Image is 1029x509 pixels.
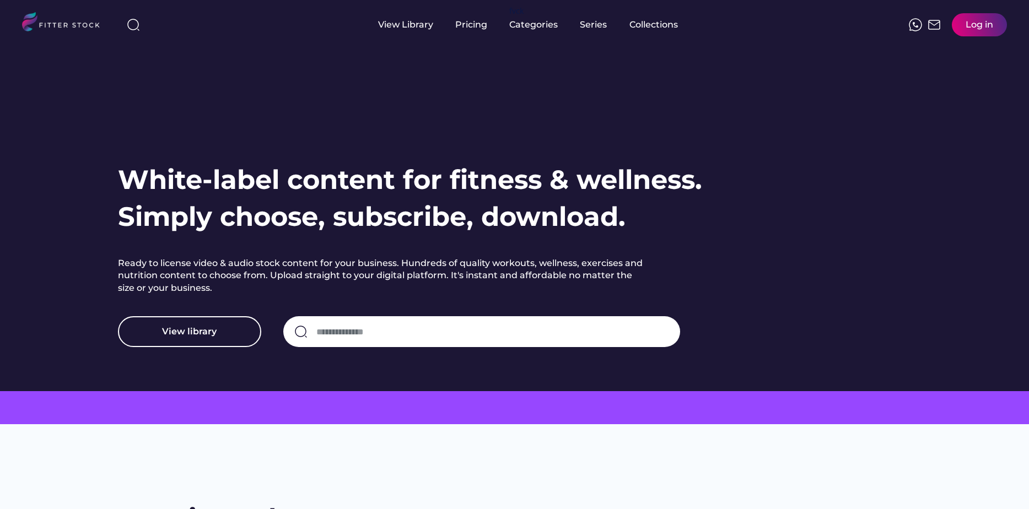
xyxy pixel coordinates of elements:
[127,18,140,31] img: search-normal%203.svg
[455,19,487,31] div: Pricing
[118,316,261,347] button: View library
[118,257,647,294] h2: Ready to license video & audio stock content for your business. Hundreds of quality workouts, wel...
[580,19,607,31] div: Series
[629,19,678,31] div: Collections
[509,6,524,17] div: fvck
[909,18,922,31] img: meteor-icons_whatsapp%20%281%29.svg
[118,161,702,235] h1: White-label content for fitness & wellness. Simply choose, subscribe, download.
[378,19,433,31] div: View Library
[509,19,558,31] div: Categories
[966,19,993,31] div: Log in
[294,325,308,338] img: search-normal.svg
[22,12,109,35] img: LOGO.svg
[928,18,941,31] img: Frame%2051.svg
